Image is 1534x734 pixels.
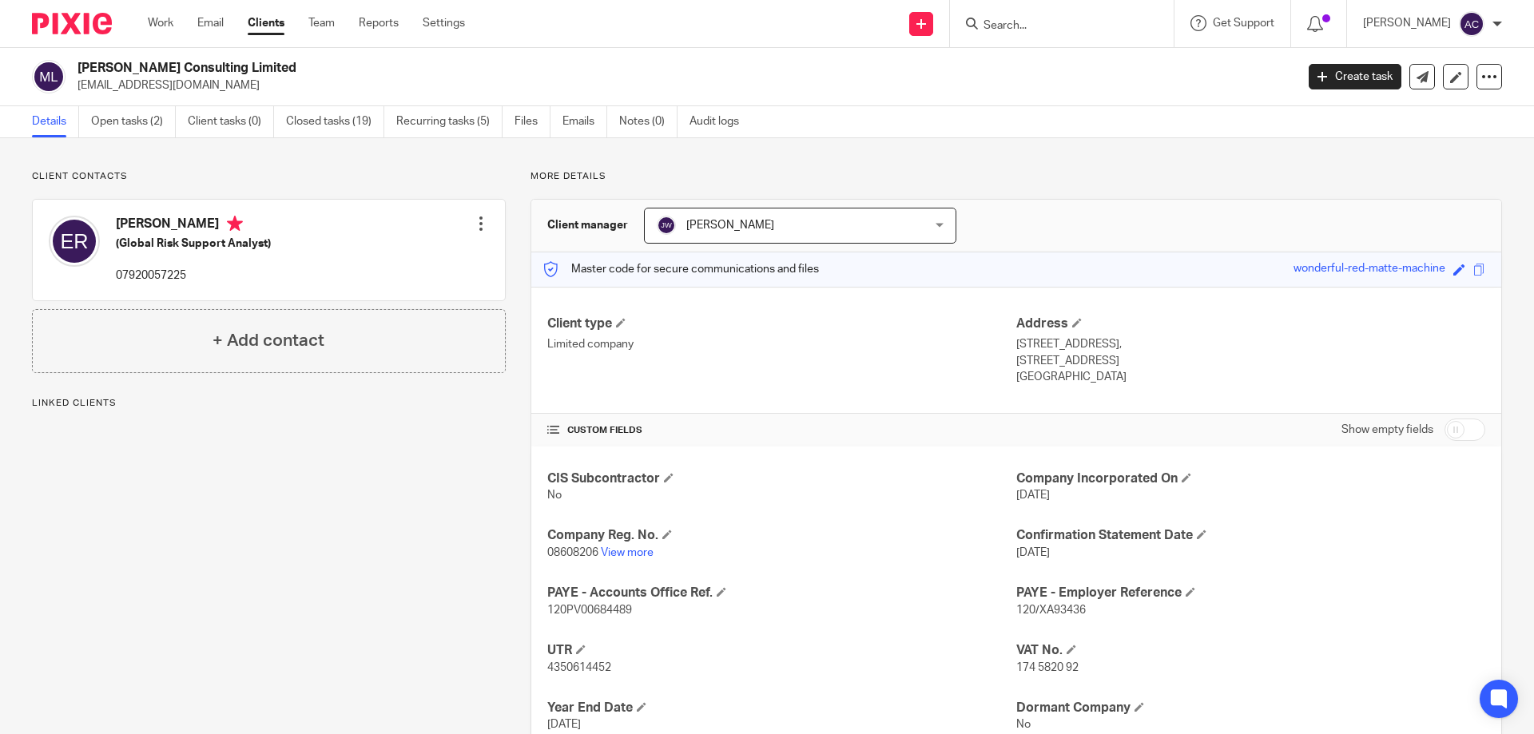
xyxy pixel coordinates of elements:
a: Settings [423,15,465,31]
p: [STREET_ADDRESS], [1016,336,1485,352]
a: Client tasks (0) [188,106,274,137]
img: svg%3E [657,216,676,235]
a: Work [148,15,173,31]
h4: + Add contact [213,328,324,353]
img: svg%3E [1459,11,1484,37]
h4: Client type [547,315,1016,332]
h4: Address [1016,315,1485,332]
a: Emails [562,106,607,137]
h4: [PERSON_NAME] [116,216,271,236]
span: [DATE] [1016,547,1050,558]
a: Recurring tasks (5) [396,106,503,137]
p: 07920057225 [116,268,271,284]
h4: PAYE - Accounts Office Ref. [547,585,1016,601]
div: wonderful-red-matte-machine [1294,260,1445,279]
h4: Company Incorporated On [1016,470,1485,487]
a: Email [197,15,224,31]
p: Client contacts [32,170,506,183]
a: Details [32,106,79,137]
h4: CIS Subcontractor [547,470,1016,487]
a: Closed tasks (19) [286,106,384,137]
p: More details [531,170,1502,183]
span: 4350614452 [547,662,611,673]
a: View more [601,547,654,558]
span: 08608206 [547,547,598,558]
span: [DATE] [547,719,581,730]
span: Get Support [1213,18,1274,29]
p: [PERSON_NAME] [1363,15,1451,31]
h4: Company Reg. No. [547,527,1016,544]
h3: Client manager [547,217,628,233]
a: Open tasks (2) [91,106,176,137]
a: Audit logs [690,106,751,137]
a: Create task [1309,64,1401,89]
img: svg%3E [32,60,66,93]
p: Linked clients [32,397,506,410]
h4: Year End Date [547,700,1016,716]
p: [GEOGRAPHIC_DATA] [1016,369,1485,385]
span: 120PV00684489 [547,605,632,616]
span: No [1016,719,1031,730]
span: 174 5820 92 [1016,662,1079,673]
label: Show empty fields [1341,422,1433,438]
p: Master code for secure communications and files [543,261,819,277]
img: Pixie [32,13,112,34]
p: Limited company [547,336,1016,352]
a: Files [515,106,550,137]
h4: CUSTOM FIELDS [547,424,1016,437]
i: Primary [227,216,243,232]
span: No [547,490,562,501]
img: svg%3E [49,216,100,267]
span: 120/XA93436 [1016,605,1086,616]
a: Clients [248,15,284,31]
h4: VAT No. [1016,642,1485,659]
a: Team [308,15,335,31]
a: Reports [359,15,399,31]
h4: Dormant Company [1016,700,1485,716]
p: [EMAIL_ADDRESS][DOMAIN_NAME] [77,77,1285,93]
h4: UTR [547,642,1016,659]
h4: PAYE - Employer Reference [1016,585,1485,601]
input: Search [982,19,1126,34]
span: [PERSON_NAME] [686,220,774,231]
span: [DATE] [1016,490,1050,501]
p: [STREET_ADDRESS] [1016,353,1485,369]
a: Notes (0) [619,106,678,137]
h2: [PERSON_NAME] Consulting Limited [77,60,1043,77]
h4: Confirmation Statement Date [1016,527,1485,544]
h5: (Global Risk Support Analyst) [116,236,271,252]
